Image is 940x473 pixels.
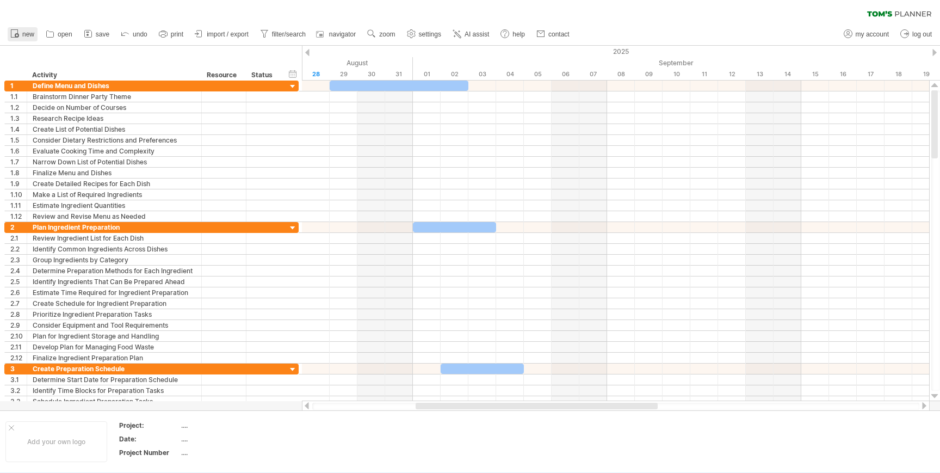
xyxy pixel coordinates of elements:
[119,434,179,444] div: Date:
[302,69,330,80] div: Thursday, 28 August 2025
[10,342,27,352] div: 2.11
[10,364,27,374] div: 3
[33,385,196,396] div: Identify Time Blocks for Preparation Tasks
[8,27,38,41] a: new
[912,30,932,38] span: log out
[118,27,151,41] a: undo
[385,69,413,80] div: Sunday, 31 August 2025
[10,255,27,265] div: 2.3
[207,30,249,38] span: import / export
[856,30,889,38] span: my account
[119,448,179,457] div: Project Number
[10,277,27,287] div: 2.5
[774,69,801,80] div: Sunday, 14 September 2025
[33,266,196,276] div: Determine Preparation Methods for Each Ingredient
[5,421,107,462] div: Add your own logo
[857,69,885,80] div: Wednesday, 17 September 2025
[32,70,195,81] div: Activity
[33,179,196,189] div: Create Detailed Recipes for Each Dish
[192,27,252,41] a: import / export
[496,69,524,80] div: Thursday, 4 September 2025
[419,30,441,38] span: settings
[119,421,179,430] div: Project:
[10,331,27,341] div: 2.10
[33,353,196,363] div: Finalize Ingredient Preparation Plan
[468,69,496,80] div: Wednesday, 3 September 2025
[33,168,196,178] div: Finalize Menu and Dishes
[607,69,635,80] div: Monday, 8 September 2025
[10,91,27,102] div: 1.1
[22,30,34,38] span: new
[404,27,444,41] a: settings
[579,69,607,80] div: Sunday, 7 September 2025
[10,200,27,211] div: 1.11
[10,124,27,134] div: 1.4
[10,102,27,113] div: 1.2
[33,222,196,232] div: Plan Ingredient Preparation
[330,69,357,80] div: Friday, 29 August 2025
[33,233,196,243] div: Review Ingredient List for Each Dish
[33,287,196,298] div: Estimate Time Required for Ingredient Preparation
[357,69,385,80] div: Saturday, 30 August 2025
[10,385,27,396] div: 3.2
[156,27,187,41] a: print
[534,27,573,41] a: contact
[33,298,196,309] div: Create Schedule for Ingredient Preparation
[10,309,27,320] div: 2.8
[33,81,196,91] div: Define Menu and Dishes
[10,396,27,407] div: 3.3
[58,30,72,38] span: open
[10,233,27,243] div: 2.1
[912,69,940,80] div: Friday, 19 September 2025
[33,124,196,134] div: Create List of Potential Dishes
[10,298,27,309] div: 2.7
[10,353,27,363] div: 2.12
[33,200,196,211] div: Estimate Ingredient Quantities
[898,27,935,41] a: log out
[33,320,196,330] div: Consider Equipment and Tool Requirements
[364,27,398,41] a: zoom
[413,69,441,80] div: Monday, 1 September 2025
[690,69,718,80] div: Thursday, 11 September 2025
[207,70,240,81] div: Resource
[10,81,27,91] div: 1
[329,30,356,38] span: navigator
[272,30,306,38] span: filter/search
[33,277,196,287] div: Identify Ingredients That Can Be Prepared Ahead
[43,27,76,41] a: open
[33,396,196,407] div: Schedule Ingredient Preparation Tasks
[10,189,27,200] div: 1.10
[33,331,196,341] div: Plan for Ingredient Storage and Handling
[10,287,27,298] div: 2.6
[10,179,27,189] div: 1.9
[314,27,359,41] a: navigator
[251,70,275,81] div: Status
[10,374,27,385] div: 3.1
[498,27,528,41] a: help
[33,374,196,385] div: Determine Start Date for Preparation Schedule
[10,244,27,254] div: 2.2
[552,69,579,80] div: Saturday, 6 September 2025
[524,69,552,80] div: Friday, 5 September 2025
[181,421,273,430] div: ....
[181,434,273,444] div: ....
[33,113,196,124] div: Research Recipe Ideas
[465,30,489,38] span: AI assist
[33,157,196,167] div: Narrow Down List of Potential Dishes
[10,320,27,330] div: 2.9
[33,244,196,254] div: Identify Common Ingredients Across Dishes
[33,135,196,145] div: Consider Dietary Restrictions and Preferences
[841,27,892,41] a: my account
[10,168,27,178] div: 1.8
[829,69,857,80] div: Tuesday, 16 September 2025
[450,27,492,41] a: AI assist
[33,102,196,113] div: Decide on Number of Courses
[81,27,113,41] a: save
[33,211,196,222] div: Review and Revise Menu as Needed
[33,146,196,156] div: Evaluate Cooking Time and Complexity
[441,69,468,80] div: Tuesday, 2 September 2025
[746,69,774,80] div: Saturday, 13 September 2025
[379,30,395,38] span: zoom
[10,113,27,124] div: 1.3
[33,91,196,102] div: Brainstorm Dinner Party Theme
